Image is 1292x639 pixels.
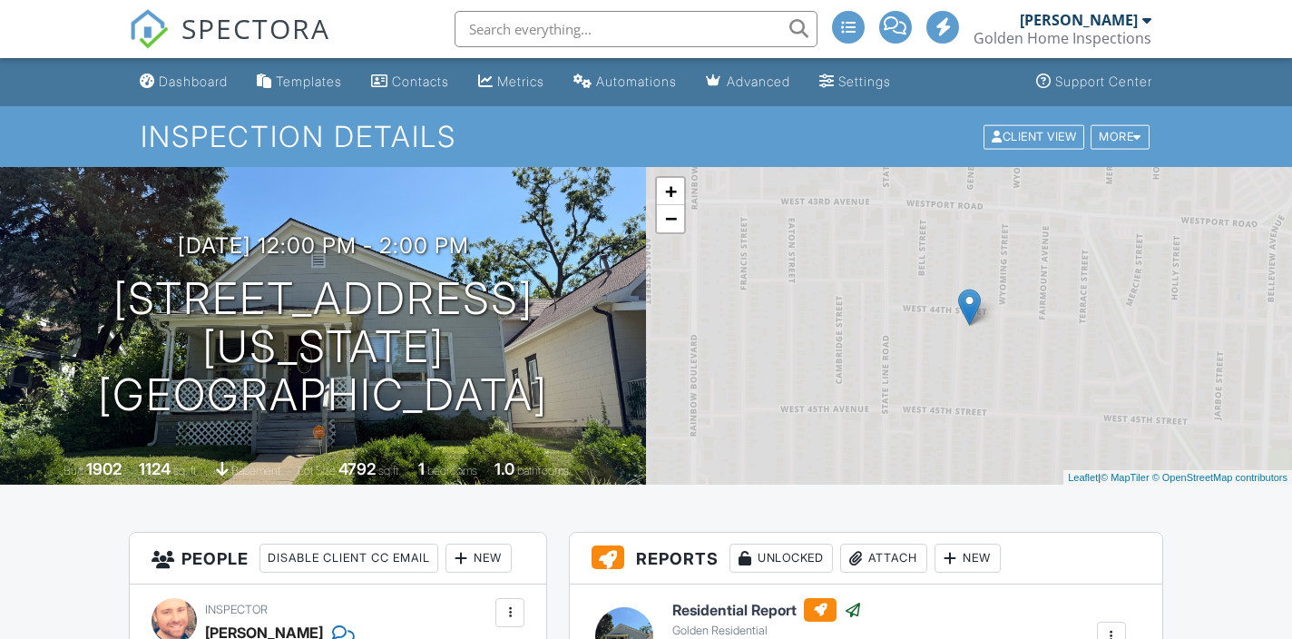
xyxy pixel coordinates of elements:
[497,74,544,89] div: Metrics
[974,29,1151,47] div: Golden Home Inspections
[471,65,552,99] a: Metrics
[566,65,684,99] a: Automations (Advanced)
[1068,472,1098,483] a: Leaflet
[812,65,898,99] a: Settings
[139,459,171,478] div: 1124
[672,624,862,638] div: Golden Residential
[982,129,1089,143] a: Client View
[657,205,684,232] a: Zoom out
[840,544,927,573] div: Attach
[1055,74,1152,89] div: Support Center
[276,74,342,89] div: Templates
[178,233,469,258] h3: [DATE] 12:00 pm - 2:00 pm
[129,9,169,49] img: The Best Home Inspection Software - Spectora
[984,124,1084,149] div: Client View
[298,464,336,477] span: Lot Size
[427,464,477,477] span: bedrooms
[494,459,514,478] div: 1.0
[727,74,790,89] div: Advanced
[418,459,425,478] div: 1
[159,74,228,89] div: Dashboard
[1020,11,1138,29] div: [PERSON_NAME]
[935,544,1001,573] div: New
[517,464,569,477] span: bathrooms
[141,121,1151,152] h1: Inspection Details
[1063,470,1292,486] div: |
[29,275,617,418] h1: [STREET_ADDRESS] [US_STATE][GEOGRAPHIC_DATA]
[259,544,438,573] div: Disable Client CC Email
[1091,124,1150,149] div: More
[86,459,122,478] div: 1902
[657,178,684,205] a: Zoom in
[364,65,456,99] a: Contacts
[231,464,280,477] span: basement
[838,74,891,89] div: Settings
[205,603,268,616] span: Inspector
[596,74,677,89] div: Automations
[181,9,330,47] span: SPECTORA
[130,533,546,585] h3: People
[672,598,862,622] h6: Residential Report
[173,464,199,477] span: sq. ft.
[129,25,330,63] a: SPECTORA
[445,544,512,573] div: New
[1029,65,1160,99] a: Support Center
[1152,472,1287,483] a: © OpenStreetMap contributors
[699,65,798,99] a: Advanced
[1101,472,1150,483] a: © MapTiler
[338,459,376,478] div: 4792
[250,65,349,99] a: Templates
[64,464,83,477] span: Built
[378,464,401,477] span: sq.ft.
[455,11,817,47] input: Search everything...
[570,533,1162,585] h3: Reports
[729,544,833,573] div: Unlocked
[392,74,449,89] div: Contacts
[132,65,235,99] a: Dashboard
